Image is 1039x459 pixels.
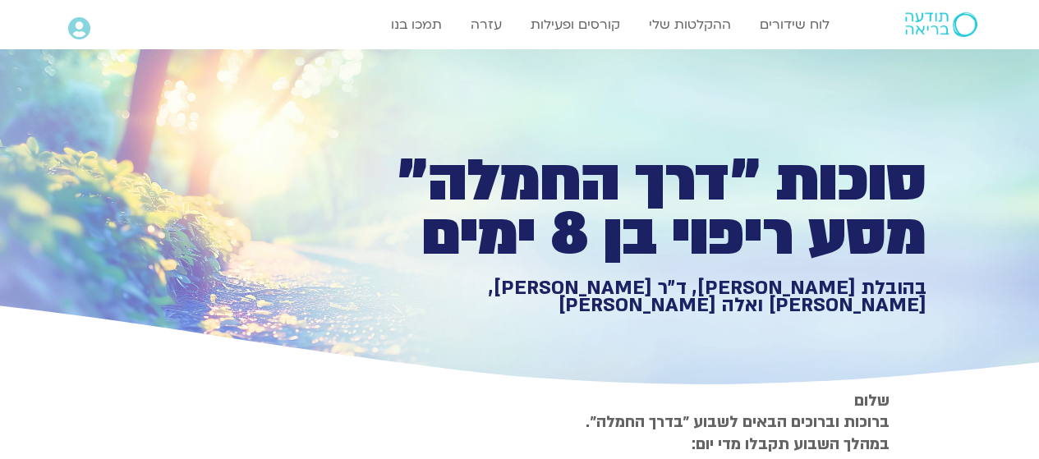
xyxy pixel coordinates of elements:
strong: ברוכות וברוכים הבאים לשבוע ״בדרך החמלה״. במהלך השבוע תקבלו מדי יום: [586,411,890,454]
a: קורסים ופעילות [522,9,628,40]
h1: בהובלת [PERSON_NAME], ד״ר [PERSON_NAME], [PERSON_NAME] ואלה [PERSON_NAME] [357,279,926,314]
h1: סוכות ״דרך החמלה״ מסע ריפוי בן 8 ימים [357,154,926,262]
a: עזרה [462,9,510,40]
strong: שלום [854,390,890,411]
a: תמכו בנו [383,9,450,40]
a: לוח שידורים [752,9,838,40]
img: תודעה בריאה [905,12,977,37]
a: ההקלטות שלי [641,9,739,40]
